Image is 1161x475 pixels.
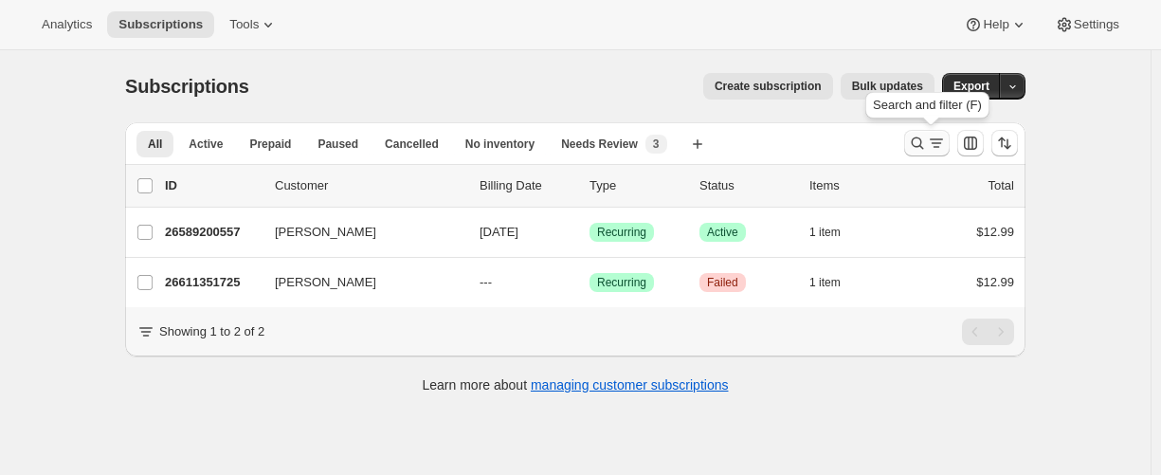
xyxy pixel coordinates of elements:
span: No inventory [465,137,535,152]
span: Failed [707,275,738,290]
span: Subscriptions [125,76,249,97]
div: 26589200557[PERSON_NAME][DATE]SuccessRecurringSuccessActive1 item$12.99 [165,219,1014,246]
p: 26611351725 [165,273,260,292]
p: Learn more about [423,375,729,394]
p: Status [699,176,794,195]
span: Recurring [597,225,646,240]
span: [DATE] [480,225,518,239]
span: Active [189,137,223,152]
span: $12.99 [976,225,1014,239]
span: Prepaid [249,137,291,152]
p: 26589200557 [165,223,260,242]
button: Sort the results [991,130,1018,156]
span: Bulk updates [852,79,923,94]
div: 26611351725[PERSON_NAME]---SuccessRecurringCriticalFailed1 item$12.99 [165,269,1014,296]
button: 1 item [809,219,862,246]
span: Recurring [597,275,646,290]
button: [PERSON_NAME] [263,217,453,247]
button: Help [952,11,1039,38]
span: Help [983,17,1008,32]
button: [PERSON_NAME] [263,267,453,298]
p: Customer [275,176,464,195]
span: Subscriptions [118,17,203,32]
p: Billing Date [480,176,574,195]
button: Export [942,73,1001,100]
button: Customize table column order and visibility [957,130,984,156]
button: Create new view [682,131,713,157]
span: 3 [653,137,660,152]
div: Type [590,176,684,195]
p: ID [165,176,260,195]
button: Subscriptions [107,11,214,38]
span: Create subscription [715,79,822,94]
a: managing customer subscriptions [531,377,729,393]
span: 1 item [809,225,841,240]
nav: Pagination [962,319,1014,345]
button: Create subscription [703,73,833,100]
div: IDCustomerBilling DateTypeStatusItemsTotal [165,176,1014,195]
span: Needs Review [561,137,638,152]
span: All [148,137,162,152]
button: Search and filter results [904,130,950,156]
span: $12.99 [976,275,1014,289]
button: Analytics [30,11,103,38]
button: Settings [1043,11,1131,38]
span: Cancelled [385,137,439,152]
span: Tools [229,17,259,32]
span: Settings [1074,17,1119,32]
span: [PERSON_NAME] [275,223,376,242]
p: Total [989,176,1014,195]
span: [PERSON_NAME] [275,273,376,292]
button: 1 item [809,269,862,296]
p: Showing 1 to 2 of 2 [159,322,264,341]
span: Export [953,79,989,94]
div: Items [809,176,904,195]
button: Tools [218,11,289,38]
span: Active [707,225,738,240]
span: Analytics [42,17,92,32]
span: --- [480,275,492,289]
button: Bulk updates [841,73,934,100]
span: 1 item [809,275,841,290]
span: Paused [317,137,358,152]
